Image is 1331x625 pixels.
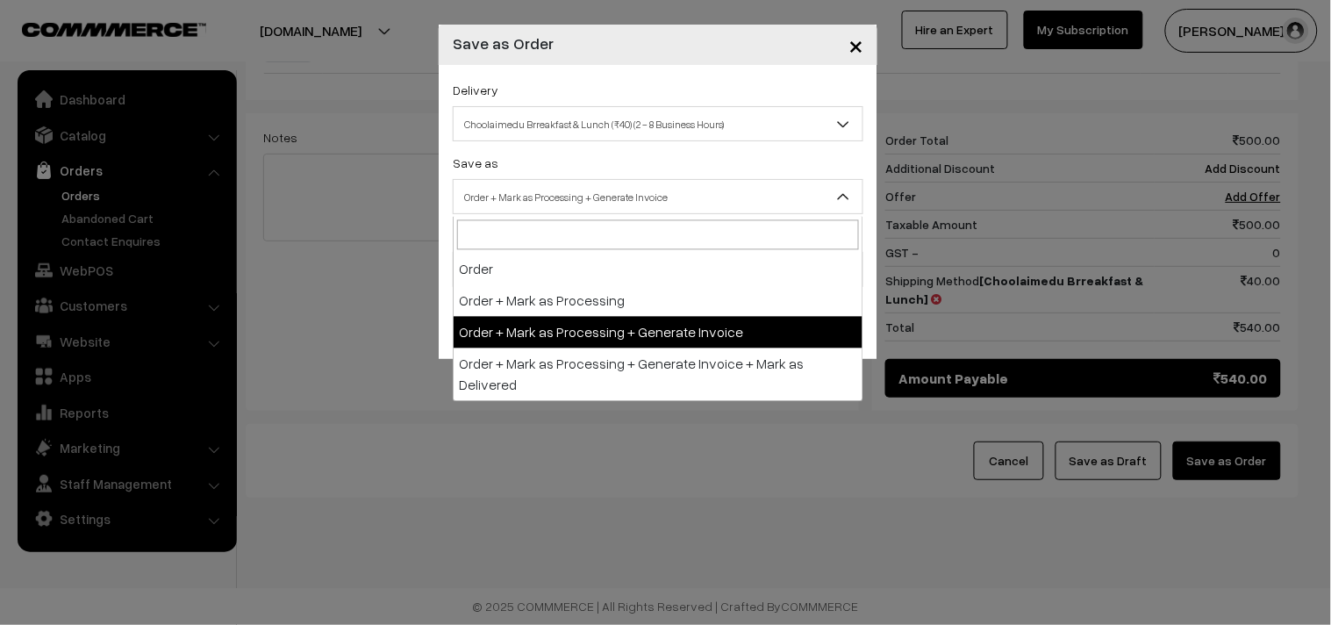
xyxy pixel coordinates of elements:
span: Choolaimedu Brreakfast & Lunch (₹40) (2 - 8 Business Hours) [453,106,863,141]
label: Save as [453,154,498,172]
h4: Save as Order [453,32,554,55]
li: Order + Mark as Processing + Generate Invoice [454,317,862,348]
span: Choolaimedu Brreakfast & Lunch (₹40) (2 - 8 Business Hours) [454,109,862,140]
label: Delivery [453,81,498,99]
li: Order + Mark as Processing [454,285,862,317]
span: × [848,28,863,61]
span: Order + Mark as Processing + Generate Invoice [453,179,863,214]
li: Order + Mark as Processing + Generate Invoice + Mark as Delivered [454,348,862,401]
button: Close [834,18,877,72]
span: Order + Mark as Processing + Generate Invoice [454,182,862,212]
li: Order [454,254,862,285]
